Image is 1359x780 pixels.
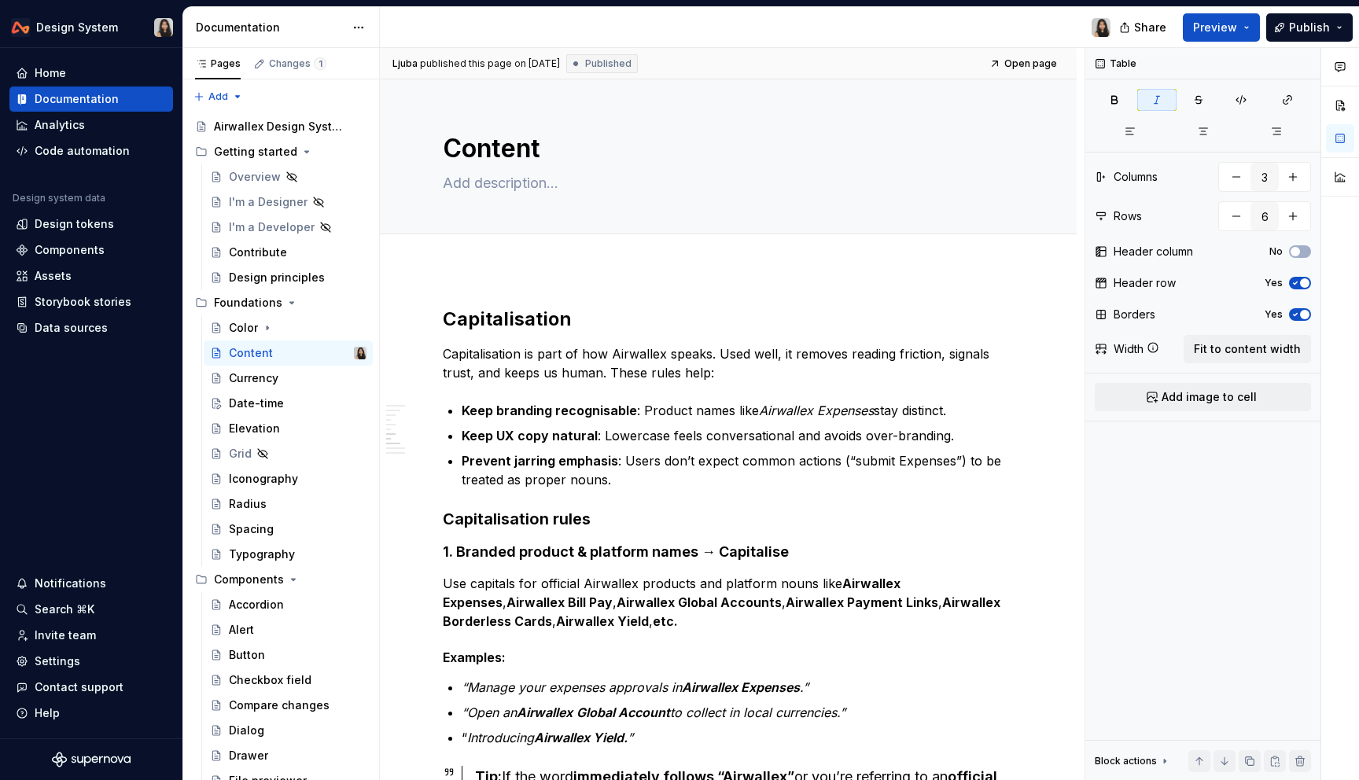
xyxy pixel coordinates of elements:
strong: Examples: [443,649,506,665]
div: Data sources [35,320,108,336]
p: Use capitals for official Airwallex products and platform nouns like , , , , , , [443,574,1014,631]
div: Borders [1114,307,1155,322]
h2: Capitalisation [443,307,1014,332]
img: Xiangjun [154,18,173,37]
div: Drawer [229,748,268,763]
div: Header column [1114,244,1193,259]
div: Components [189,567,373,592]
div: Typography [229,546,295,562]
a: Settings [9,649,173,674]
img: Xiangjun [354,347,366,359]
div: Assets [35,268,72,284]
span: 1 [314,57,326,70]
svg: Supernova Logo [52,752,131,767]
a: Checkbox field [204,668,373,693]
div: Airwallex Design System [214,119,344,134]
div: Design tokens [35,216,114,232]
div: Overview [229,169,281,185]
em: Airwallex [517,705,573,720]
span: Published [585,57,632,70]
div: Header row [1114,275,1176,291]
div: Checkbox field [229,672,311,688]
a: Button [204,642,373,668]
div: Design System [36,20,118,35]
img: Xiangjun [1092,18,1110,37]
span: Ljuba [392,57,418,70]
div: I'm a Designer [229,194,308,210]
label: Yes [1265,277,1283,289]
div: I'm a Developer [229,219,315,235]
div: Documentation [35,91,119,107]
a: Typography [204,542,373,567]
textarea: Content [440,130,1011,167]
div: Getting started [214,144,297,160]
strong: etc. [653,613,678,629]
a: Drawer [204,743,373,768]
a: Radius [204,491,373,517]
button: Add [189,86,248,108]
strong: Keep UX copy natural [462,428,598,443]
div: Accordion [229,597,284,613]
a: Components [9,237,173,263]
div: Alert [229,622,254,638]
a: ContentXiangjun [204,340,373,366]
em: Introducing [467,730,534,745]
div: Design system data [13,192,105,204]
div: Design principles [229,270,325,285]
a: Design principles [204,265,373,290]
div: Iconography [229,471,298,487]
span: Add [208,90,228,103]
a: Elevation [204,416,373,441]
div: Notifications [35,576,106,591]
p: : Product names like stay distinct. [462,401,1014,420]
a: Invite team [9,623,173,648]
a: Date-time [204,391,373,416]
span: Publish [1289,20,1330,35]
a: Alert [204,617,373,642]
em: .” [800,679,808,695]
div: Invite team [35,627,96,643]
div: Storybook stories [35,294,131,310]
a: Analytics [9,112,173,138]
img: 0733df7c-e17f-4421-95a9-ced236ef1ff0.png [11,18,30,37]
div: Pages [195,57,241,70]
button: Preview [1183,13,1260,42]
div: Columns [1114,169,1158,185]
h3: Capitalisation rules [443,508,1014,530]
div: Compare changes [229,697,330,713]
div: Search ⌘K [35,602,94,617]
button: Help [9,701,173,726]
p: Capitalisation is part of how Airwallex speaks. Used well, it removes reading friction, signals t... [443,344,1014,382]
em: Global Account [576,705,670,720]
a: Dialog [204,718,373,743]
div: Help [35,705,60,721]
span: Add image to cell [1162,389,1257,405]
p: “ [462,728,1014,747]
a: Code automation [9,138,173,164]
a: Currency [204,366,373,391]
div: Foundations [214,295,282,311]
div: Currency [229,370,278,386]
strong: Airwallex Payment Links [786,594,938,610]
a: Color [204,315,373,340]
label: No [1269,245,1283,258]
strong: Airwallex Bill Pay [506,594,613,610]
em: Airwallex Expenses [682,679,800,695]
a: Data sources [9,315,173,340]
div: Block actions [1095,750,1171,772]
a: Assets [9,263,173,289]
a: Compare changes [204,693,373,718]
em: to collect in local currencies.” [670,705,845,720]
div: Rows [1114,208,1142,224]
div: Date-time [229,396,284,411]
button: Search ⌘K [9,597,173,622]
em: ” [628,730,633,745]
a: Contribute [204,240,373,265]
div: Documentation [196,20,344,35]
div: Code automation [35,143,130,159]
div: Block actions [1095,755,1157,767]
a: Iconography [204,466,373,491]
div: Settings [35,653,80,669]
div: Grid [229,446,252,462]
div: Color [229,320,258,336]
